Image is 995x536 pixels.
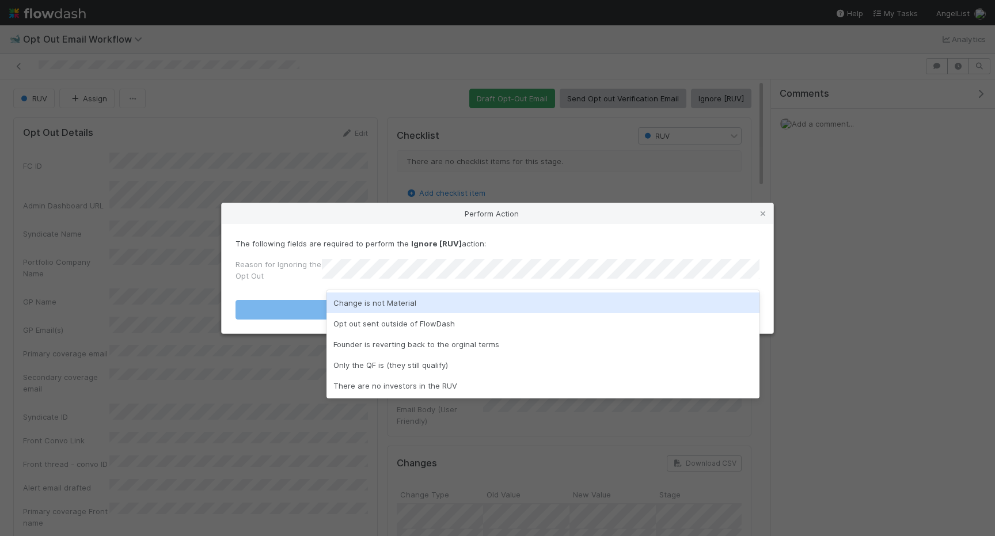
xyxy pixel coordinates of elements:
div: Founder is reverting back to the orginal terms [326,334,759,355]
div: Only the QF is (they still qualify) [326,355,759,375]
div: Opt out sent outside of FlowDash [326,313,759,334]
div: There are no investors in the RUV [326,375,759,396]
div: Change is not Material [326,292,759,313]
p: The following fields are required to perform the action: [236,238,759,249]
div: Perform Action [222,203,773,224]
button: Ignore [RUV] [236,300,759,320]
label: Reason for Ignoring the Opt Out [236,259,322,282]
strong: Ignore [RUV] [411,239,462,248]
